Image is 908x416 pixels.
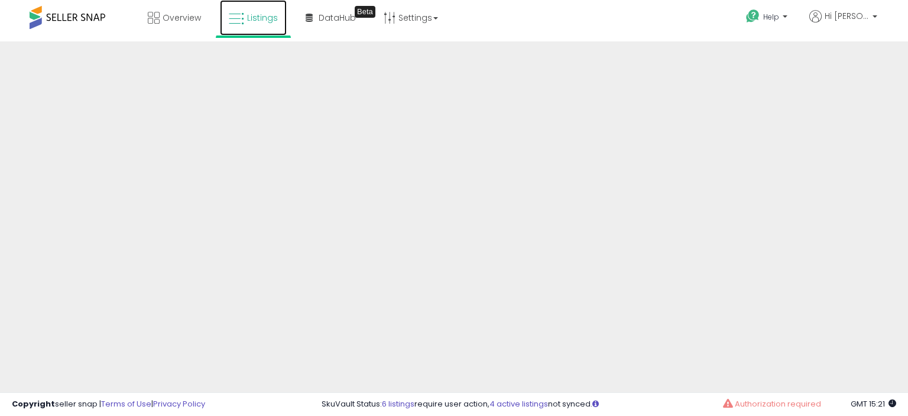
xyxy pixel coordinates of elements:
[809,10,877,37] a: Hi [PERSON_NAME]
[851,398,896,409] span: 2025-09-13 15:21 GMT
[163,12,201,24] span: Overview
[322,399,896,410] div: SkuVault Status: require user action, not synced.
[247,12,278,24] span: Listings
[382,398,414,409] a: 6 listings
[12,398,55,409] strong: Copyright
[735,398,821,409] span: Authorization required
[319,12,356,24] span: DataHub
[745,9,760,24] i: Get Help
[763,12,779,22] span: Help
[153,398,205,409] a: Privacy Policy
[355,6,375,18] div: Tooltip anchor
[825,10,869,22] span: Hi [PERSON_NAME]
[101,398,151,409] a: Terms of Use
[12,399,205,410] div: seller snap | |
[489,398,548,409] a: 4 active listings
